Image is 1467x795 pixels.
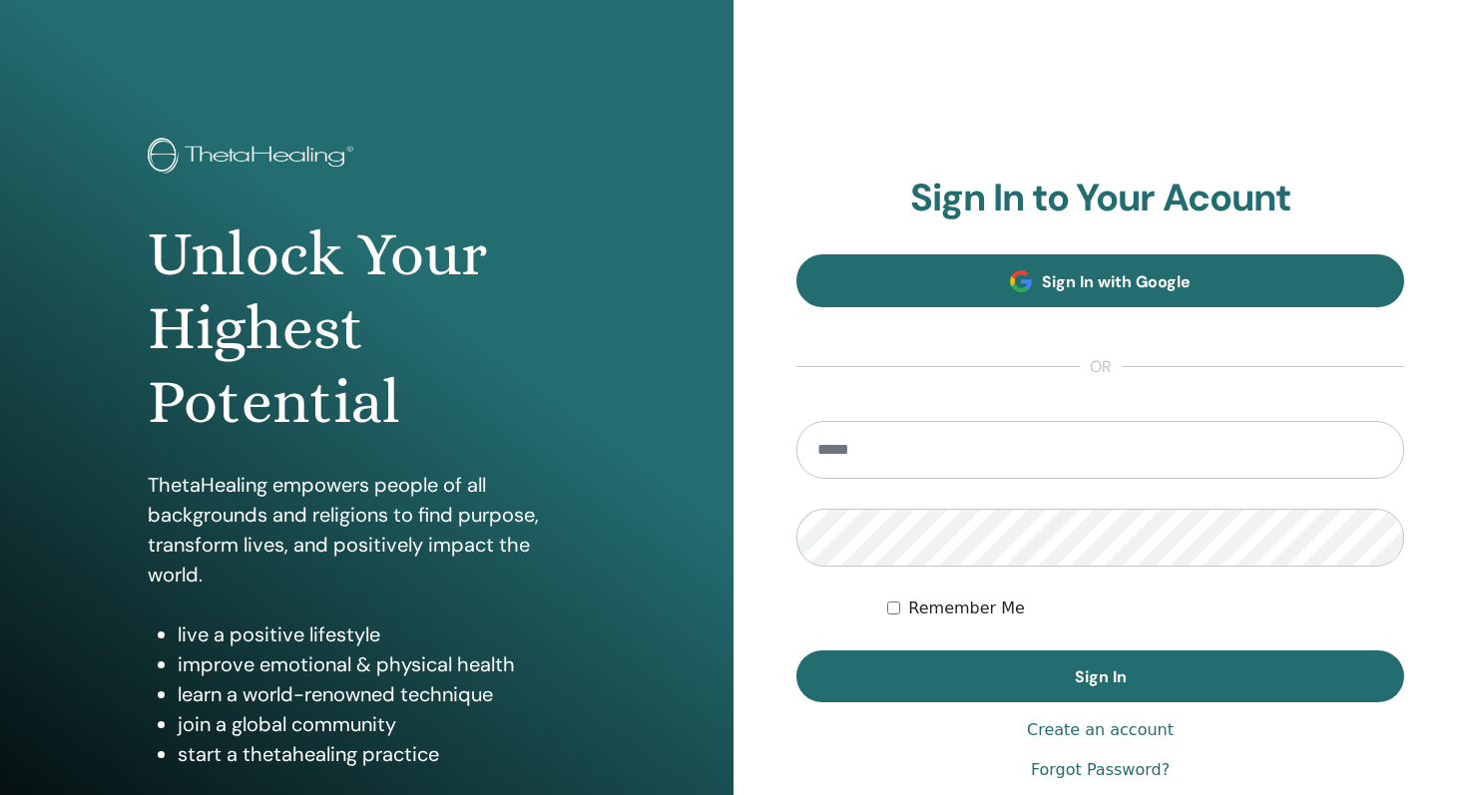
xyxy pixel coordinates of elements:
li: join a global community [178,709,587,739]
li: live a positive lifestyle [178,619,587,649]
label: Remember Me [908,596,1025,620]
span: Sign In [1075,666,1127,687]
a: Create an account [1027,718,1174,742]
h2: Sign In to Your Acount [796,176,1404,221]
div: Keep me authenticated indefinitely or until I manually logout [887,596,1404,620]
span: Sign In with Google [1042,271,1191,292]
button: Sign In [796,650,1404,702]
a: Forgot Password? [1031,758,1170,782]
a: Sign In with Google [796,254,1404,307]
li: learn a world-renowned technique [178,679,587,709]
li: improve emotional & physical health [178,649,587,679]
p: ThetaHealing empowers people of all backgrounds and religions to find purpose, transform lives, a... [148,470,587,590]
h1: Unlock Your Highest Potential [148,217,587,440]
span: or [1080,355,1122,379]
li: start a thetahealing practice [178,739,587,769]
